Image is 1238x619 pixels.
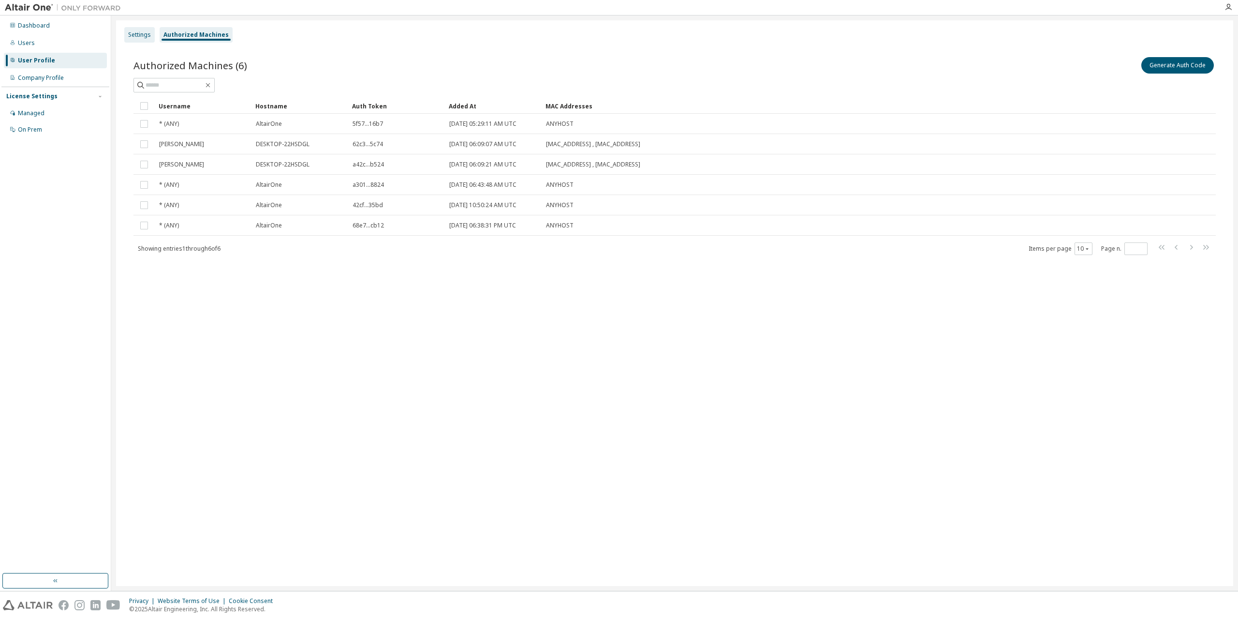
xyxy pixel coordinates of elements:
span: [DATE] 06:09:07 AM UTC [449,140,516,148]
span: ANYHOST [546,181,574,189]
img: youtube.svg [106,600,120,610]
div: Authorized Machines [163,31,229,39]
span: Showing entries 1 through 6 of 6 [138,244,221,253]
span: 68e7...cb12 [353,222,384,229]
img: facebook.svg [59,600,69,610]
div: On Prem [18,126,42,134]
div: MAC Addresses [545,98,1114,114]
span: ANYHOST [546,222,574,229]
div: Hostname [255,98,344,114]
img: altair_logo.svg [3,600,53,610]
span: * (ANY) [159,222,179,229]
span: DESKTOP-22HSDGL [256,140,309,148]
span: * (ANY) [159,201,179,209]
span: [PERSON_NAME] [159,140,204,148]
button: Generate Auth Code [1141,57,1214,74]
span: [DATE] 10:50:24 AM UTC [449,201,516,209]
span: [MAC_ADDRESS] , [MAC_ADDRESS] [546,140,640,148]
span: ANYHOST [546,120,574,128]
span: AltairOne [256,181,282,189]
div: User Profile [18,57,55,64]
span: Page n. [1101,242,1148,255]
span: * (ANY) [159,181,179,189]
span: 42cf...35bd [353,201,383,209]
span: AltairOne [256,222,282,229]
div: Privacy [129,597,158,605]
span: AltairOne [256,201,282,209]
span: [MAC_ADDRESS] , [MAC_ADDRESS] [546,161,640,168]
span: [DATE] 06:09:21 AM UTC [449,161,516,168]
div: Dashboard [18,22,50,30]
div: Cookie Consent [229,597,279,605]
div: Settings [128,31,151,39]
span: Items per page [1029,242,1092,255]
span: [PERSON_NAME] [159,161,204,168]
button: 10 [1077,245,1090,253]
div: Users [18,39,35,47]
div: Username [159,98,248,114]
div: Company Profile [18,74,64,82]
img: instagram.svg [74,600,85,610]
span: 62c3...5c74 [353,140,383,148]
img: linkedin.svg [90,600,101,610]
span: * (ANY) [159,120,179,128]
span: [DATE] 05:29:11 AM UTC [449,120,516,128]
div: Added At [449,98,538,114]
span: 5f57...16b7 [353,120,383,128]
span: DESKTOP-22HSDGL [256,161,309,168]
span: a301...8824 [353,181,384,189]
div: Auth Token [352,98,441,114]
span: [DATE] 06:43:48 AM UTC [449,181,516,189]
span: a42c...b524 [353,161,384,168]
div: Managed [18,109,44,117]
span: ANYHOST [546,201,574,209]
img: Altair One [5,3,126,13]
span: AltairOne [256,120,282,128]
span: Authorized Machines (6) [133,59,247,72]
span: [DATE] 06:38:31 PM UTC [449,222,516,229]
div: Website Terms of Use [158,597,229,605]
p: © 2025 Altair Engineering, Inc. All Rights Reserved. [129,605,279,613]
div: License Settings [6,92,58,100]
